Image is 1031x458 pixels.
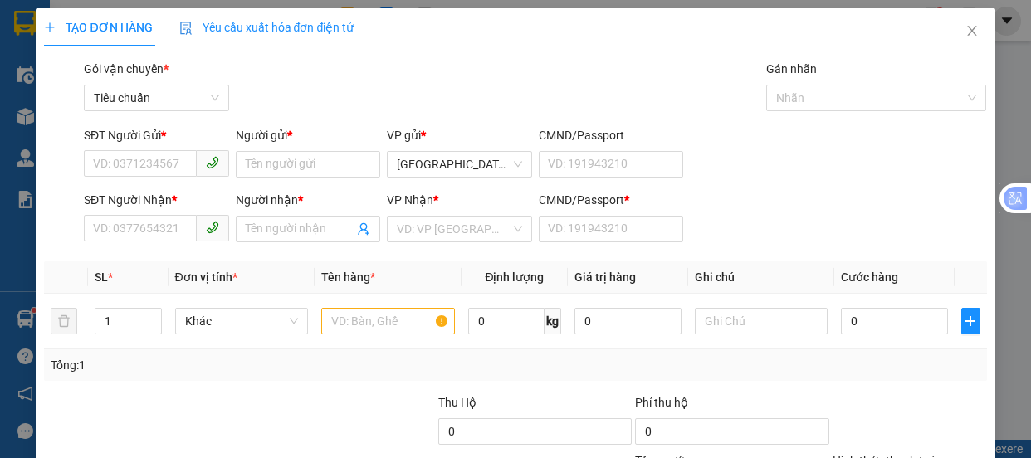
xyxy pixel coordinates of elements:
div: SĐT Người Gửi [84,126,229,144]
input: VD: Bàn, Ghế [321,308,455,334]
span: Gói vận chuyển [84,62,169,76]
div: Người nhận [236,191,381,209]
label: Gán nhãn [766,62,817,76]
span: Tiêu chuẩn [94,85,219,110]
span: Cước hàng [841,270,898,284]
span: plus [44,22,56,33]
span: phone [206,156,219,169]
span: TẠO ĐƠN HÀNG [44,21,152,34]
button: Close [949,8,995,55]
img: icon [179,22,193,35]
span: close [965,24,979,37]
span: VP Nhận [387,193,433,207]
span: user-add [357,222,370,236]
div: Phí thu hộ [635,393,828,418]
span: Đơn vị tính [175,270,237,284]
span: Thu Hộ [438,396,476,409]
span: kg [545,308,561,334]
input: 0 [574,308,682,334]
div: CMND/Passport [539,126,684,144]
input: Ghi Chú [695,308,828,334]
span: Tên hàng [321,270,375,284]
span: Giá trị hàng [574,270,636,284]
span: Đà Lạt [397,152,522,177]
th: Ghi chú [688,261,835,294]
span: SL [95,270,108,284]
button: plus [961,308,980,334]
span: Khác [185,309,299,334]
span: phone [206,221,219,234]
span: Định lượng [485,270,544,284]
button: delete [51,308,77,334]
div: SĐT Người Nhận [84,191,229,209]
div: Tổng: 1 [51,356,399,374]
div: Người gửi [236,126,381,144]
div: CMND/Passport [539,191,684,209]
span: plus [962,314,980,328]
span: Yêu cầu xuất hóa đơn điện tử [179,21,354,34]
div: VP gửi [387,126,532,144]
